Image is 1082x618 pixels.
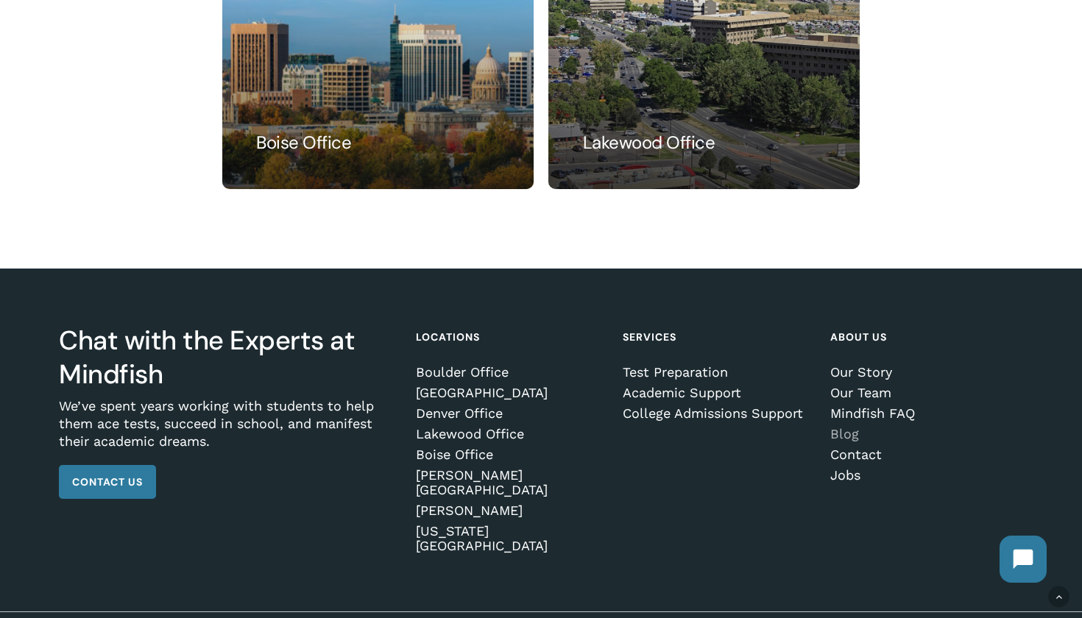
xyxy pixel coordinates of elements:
[416,406,604,421] a: Denver Office
[623,386,810,400] a: Academic Support
[416,427,604,441] a: Lakewood Office
[830,324,1018,350] h4: About Us
[623,324,810,350] h4: Services
[830,427,1018,441] a: Blog
[830,406,1018,421] a: Mindfish FAQ
[830,386,1018,400] a: Our Team
[59,397,397,465] p: We’ve spent years working with students to help them ace tests, succeed in school, and manifest t...
[416,503,604,518] a: [PERSON_NAME]
[416,447,604,462] a: Boise Office
[59,324,397,391] h3: Chat with the Experts at Mindfish
[623,406,810,421] a: College Admissions Support
[830,447,1018,462] a: Contact
[416,365,604,380] a: Boulder Office
[416,524,604,553] a: [US_STATE][GEOGRAPHIC_DATA]
[623,365,810,380] a: Test Preparation
[985,521,1061,597] iframe: Chatbot
[830,468,1018,483] a: Jobs
[416,324,604,350] h4: Locations
[830,365,1018,380] a: Our Story
[59,465,156,499] a: Contact Us
[416,386,604,400] a: [GEOGRAPHIC_DATA]
[72,475,143,489] span: Contact Us
[416,468,604,497] a: [PERSON_NAME][GEOGRAPHIC_DATA]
